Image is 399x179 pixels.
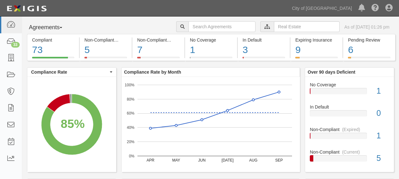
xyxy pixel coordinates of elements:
[295,43,338,57] div: 9
[305,82,394,88] div: No Coverage
[275,158,283,162] text: SEP
[127,140,134,144] text: 20%
[238,57,290,62] a: In Default3
[310,126,389,149] a: Non-Compliant(Expired)1
[190,37,232,43] div: No Coverage
[84,37,127,43] div: Non-Compliant (Current)
[310,149,389,167] a: Non-Compliant(Current)5
[129,154,135,158] text: 0%
[310,82,389,104] a: No Coverage1
[27,68,116,76] button: Compliance Rate
[342,149,360,155] div: (Current)
[137,43,180,57] div: 7
[342,126,360,133] div: (Expired)
[5,3,49,14] img: logo-5460c22ac91f19d4615b14bd174203de0afe785f0fc80cf4dbbc73dc1793850b.png
[172,158,180,162] text: MAY
[146,158,154,162] text: APR
[190,43,232,57] div: 1
[348,37,390,43] div: Pending Review
[343,57,395,62] a: Pending Review6
[198,158,205,162] text: JUN
[125,83,135,87] text: 100%
[305,104,394,110] div: In Default
[122,77,300,172] svg: A chart.
[80,57,132,62] a: Non-Compliant(Current)5
[31,69,108,75] span: Compliance Rate
[305,149,394,155] div: Non-Compliant
[185,57,237,62] a: No Coverage1
[170,37,188,43] div: (Expired)
[32,43,74,57] div: 73
[32,37,74,43] div: Compliant
[27,57,79,62] a: Compliant73
[372,85,394,97] div: 1
[61,116,84,133] div: 85%
[348,43,390,57] div: 6
[243,37,285,43] div: In Default
[116,37,134,43] div: (Current)
[371,4,379,12] i: Help Center - Complianz
[11,42,20,48] div: 33
[243,43,285,57] div: 3
[84,43,127,57] div: 5
[372,108,394,119] div: 0
[372,153,394,164] div: 5
[295,37,338,43] div: Expiring Insurance
[305,126,394,133] div: Non-Compliant
[189,21,256,32] input: Search Agreements
[222,158,234,162] text: [DATE]
[274,21,340,32] input: Real Estate
[27,77,116,172] svg: A chart.
[27,21,75,34] button: Agreements
[132,57,184,62] a: Non-Compliant(Expired)7
[289,2,355,15] a: City of [GEOGRAPHIC_DATA]
[310,104,389,126] a: In Default0
[137,37,180,43] div: Non-Compliant (Expired)
[344,24,389,30] div: As of [DATE] 01:26 pm
[127,97,134,101] text: 80%
[127,125,134,130] text: 40%
[124,70,181,75] b: Compliance Rate by Month
[249,158,257,162] text: AUG
[372,130,394,142] div: 1
[290,57,342,62] a: Expiring Insurance9
[308,70,355,75] b: Over 90 days Deficient
[127,111,134,116] text: 60%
